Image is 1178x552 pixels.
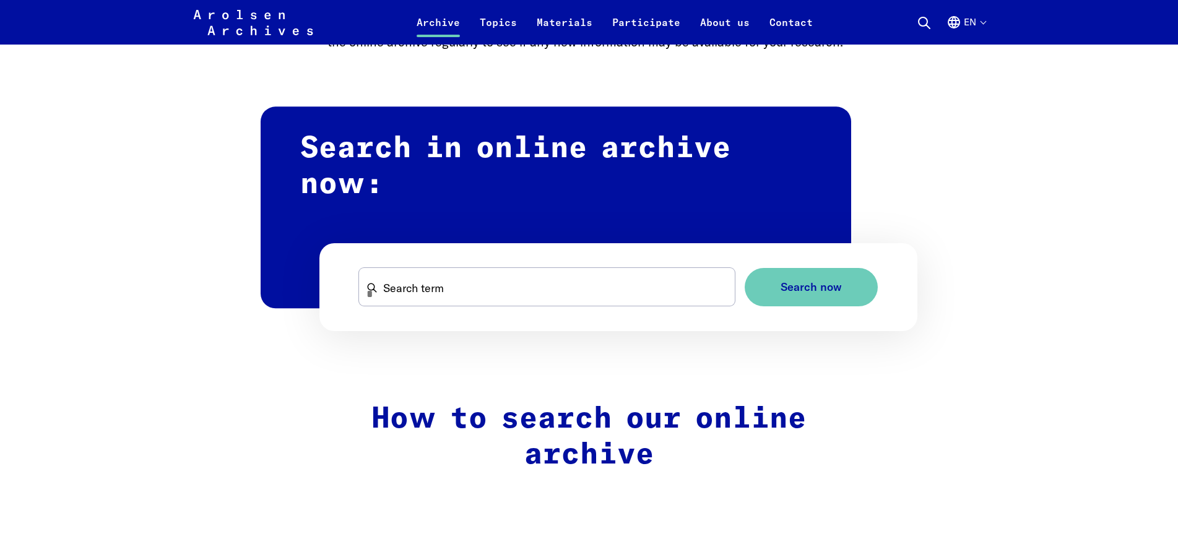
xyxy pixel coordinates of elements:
[407,7,823,37] nav: Primary
[781,281,842,294] span: Search now
[470,15,527,45] a: Topics
[745,268,878,307] button: Search now
[760,15,823,45] a: Contact
[527,15,602,45] a: Materials
[327,402,851,473] h2: How to search our online archive
[407,15,470,45] a: Archive
[261,107,851,308] h2: Search in online archive now:
[602,15,690,45] a: Participate
[946,15,985,45] button: English, language selection
[690,15,760,45] a: About us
